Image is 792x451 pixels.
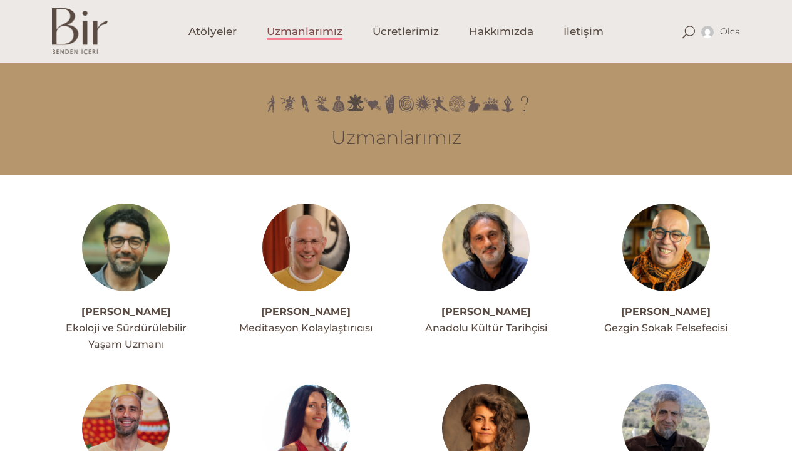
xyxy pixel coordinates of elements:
[81,306,171,318] a: [PERSON_NAME]
[469,24,533,39] span: Hakkımızda
[261,306,351,318] a: [PERSON_NAME]
[425,322,547,334] span: Anadolu Kültür Tarihçisi
[621,306,711,318] a: [PERSON_NAME]
[720,26,741,37] span: Olca
[373,24,439,39] span: Ücretlerimiz
[563,24,604,39] span: İletişim
[441,306,531,318] a: [PERSON_NAME]
[82,204,170,291] img: ahmetacarprofil--300x300.jpg
[66,322,187,350] span: Ekoloji ve Sürdürülebilir Yaşam Uzmanı
[239,322,373,334] span: Meditasyon Kolaylaştırıcısı
[188,24,237,39] span: Atölyeler
[267,24,342,39] span: Uzmanlarımız
[622,204,710,291] img: alinakiprofil--300x300.jpg
[262,204,350,291] img: meditasyon-ahmet-1-300x300.jpg
[442,204,530,291] img: Ali_Canip_Olgunlu_003_copy-300x300.jpg
[52,127,741,149] h3: Uzmanlarımız
[604,322,728,334] span: Gezgin Sokak Felsefecisi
